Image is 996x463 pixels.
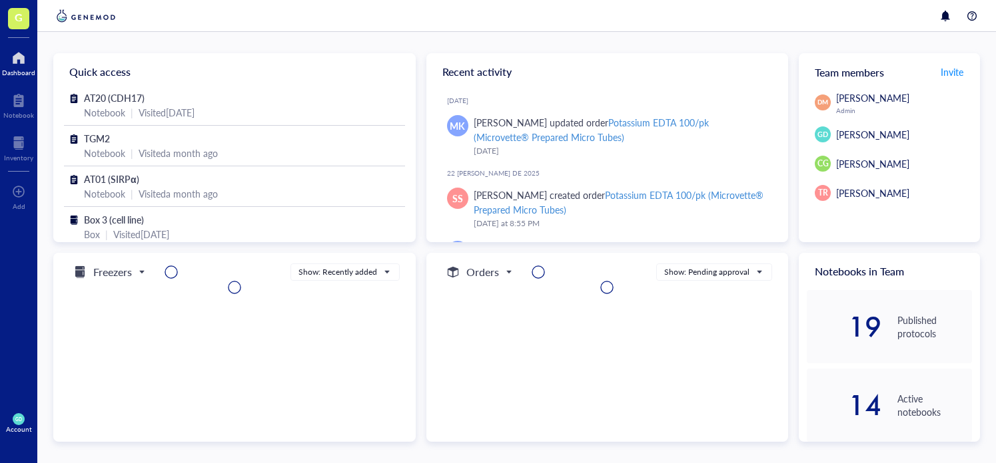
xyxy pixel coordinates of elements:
div: Inventory [4,154,33,162]
h5: Freezers [93,264,132,280]
h5: Orders [466,264,499,280]
div: Notebooks in Team [799,253,980,290]
span: SS [452,191,463,206]
span: G [15,9,23,25]
div: [PERSON_NAME] updated order [474,115,767,144]
div: Box [84,227,100,241]
a: MK[PERSON_NAME] updated orderPotassium EDTA 100/pk (Microvette® Prepared Micro Tubes)[DATE] [437,110,778,163]
div: | [131,146,133,160]
div: Notebook [84,186,125,201]
a: SS[PERSON_NAME] created orderPotassium EDTA 100/pk (Microvette® Prepared Micro Tubes)[DATE] at 8:... [437,182,778,235]
div: Potassium EDTA 100/pk (Microvette® Prepared Micro Tubes) [474,188,764,216]
span: [PERSON_NAME] [836,157,909,170]
div: Recent activity [426,53,789,90]
span: MK [450,118,465,133]
div: Visited a month ago [139,146,218,160]
div: Quick access [53,53,416,90]
span: DM [817,98,828,107]
div: Add [13,202,25,210]
span: GD [15,416,22,422]
span: AT01 (SIRPα) [84,172,139,186]
div: Notebook [3,111,34,119]
div: Active notebooks [897,392,972,418]
div: 19 [807,316,881,337]
a: Notebook [3,90,34,119]
div: Dashboard [2,69,35,77]
div: [DATE] [474,144,767,158]
span: [PERSON_NAME] [836,186,909,200]
div: | [105,227,108,241]
span: [PERSON_NAME] [836,91,909,104]
img: genemod-logo [53,8,119,24]
div: 22 [PERSON_NAME] de 2025 [447,169,778,177]
div: Published protocols [897,313,972,340]
div: Visited [DATE] [139,105,195,120]
div: Show: Pending approval [664,266,749,278]
span: AT20 (CDH17) [84,91,145,104]
span: CG [817,158,829,170]
a: Dashboard [2,47,35,77]
button: Invite [940,61,964,82]
div: Show: Recently added [298,266,377,278]
div: Visited [DATE] [113,227,169,241]
span: TR [818,187,828,199]
div: Admin [836,106,972,114]
div: Notebook [84,146,125,160]
div: [PERSON_NAME] created order [474,188,767,217]
span: [PERSON_NAME] [836,128,909,141]
span: Invite [941,65,963,78]
div: 14 [807,394,881,416]
span: Box 3 (cell line) [84,213,144,226]
a: Inventory [4,132,33,162]
span: GD [817,129,828,140]
div: Notebook [84,105,125,120]
div: Visited a month ago [139,186,218,201]
div: [DATE] at 8:55 PM [474,217,767,230]
div: | [131,105,133,120]
div: Account [6,425,32,433]
div: Team members [799,53,980,90]
div: [DATE] [447,96,778,104]
span: TGM2 [84,132,110,145]
div: | [131,186,133,201]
